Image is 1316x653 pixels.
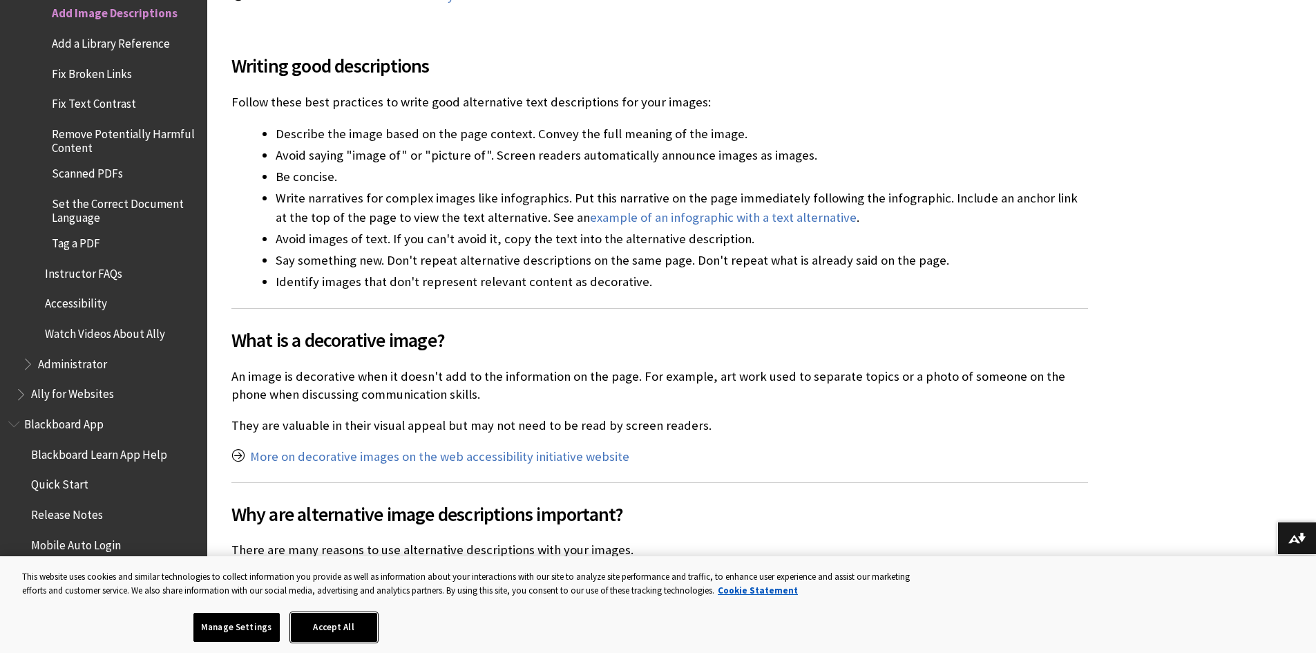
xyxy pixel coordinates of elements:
[276,272,1088,292] li: Identify images that don't represent relevant content as decorative.
[231,541,1088,559] p: There are many reasons to use alternative descriptions with your images.
[31,503,103,522] span: Release Notes
[22,570,922,597] div: This website uses cookies and similar technologies to collect information you provide as well as ...
[276,124,1088,144] li: Describe the image based on the page context. Convey the full meaning of the image.
[276,167,1088,187] li: Be concise.
[52,231,100,250] span: Tag a PDF
[31,383,114,401] span: Ally for Websites
[52,162,123,181] span: Scanned PDFs
[52,32,170,50] span: Add a Library Reference
[31,533,121,552] span: Mobile Auto Login
[45,292,107,311] span: Accessibility
[31,443,167,462] span: Blackboard Learn App Help
[276,251,1088,270] li: Say something new. Don't repeat alternative descriptions on the same page. Don't repeat what is a...
[231,368,1088,404] p: An image is decorative when it doesn't add to the information on the page. For example, art work ...
[52,62,132,81] span: Fix Broken Links
[231,417,1088,435] p: They are valuable in their visual appeal but may not need to be read by screen readers.
[231,325,1088,354] span: What is a decorative image?
[590,209,857,226] a: example of an infographic with a text alternative
[24,413,104,431] span: Blackboard App
[250,448,629,465] a: More on decorative images on the web accessibility initiative website
[45,262,122,281] span: Instructor FAQs
[276,146,1088,165] li: Avoid saying "image of" or "picture of". Screen readers automatically announce images as images.
[52,122,198,155] span: Remove Potentially Harmful Content
[276,189,1088,227] li: Write narratives for complex images like infographics. Put this narrative on the page immediately...
[52,93,136,111] span: Fix Text Contrast
[291,613,377,642] button: Accept All
[718,585,798,596] a: More information about your privacy, opens in a new tab
[52,2,178,21] span: Add Image Descriptions
[231,500,1088,529] span: Why are alternative image descriptions important?
[38,352,107,371] span: Administrator
[193,613,280,642] button: Manage Settings
[276,229,1088,249] li: Avoid images of text. If you can't avoid it, copy the text into the alternative description.
[52,192,198,225] span: Set the Correct Document Language
[45,322,165,341] span: Watch Videos About Ally
[231,93,1088,111] p: Follow these best practices to write good alternative text descriptions for your images:
[31,473,88,492] span: Quick Start
[231,51,1088,80] span: Writing good descriptions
